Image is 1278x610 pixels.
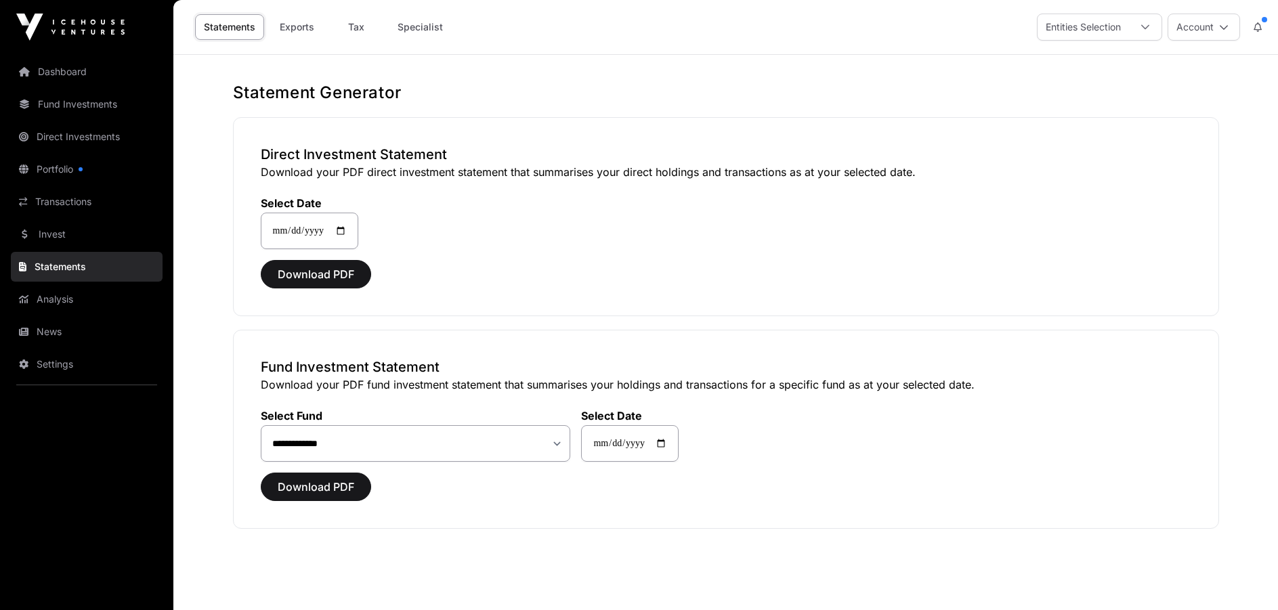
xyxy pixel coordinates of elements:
[261,164,1191,180] p: Download your PDF direct investment statement that summarises your direct holdings and transactio...
[11,349,163,379] a: Settings
[278,266,354,282] span: Download PDF
[261,196,358,210] label: Select Date
[11,284,163,314] a: Analysis
[278,479,354,495] span: Download PDF
[261,357,1191,376] h3: Fund Investment Statement
[11,122,163,152] a: Direct Investments
[195,14,264,40] a: Statements
[16,14,125,41] img: Icehouse Ventures Logo
[1038,14,1129,40] div: Entities Selection
[1210,545,1278,610] iframe: Chat Widget
[11,57,163,87] a: Dashboard
[581,409,679,422] label: Select Date
[270,14,324,40] a: Exports
[261,260,371,288] button: Download PDF
[11,252,163,282] a: Statements
[11,187,163,217] a: Transactions
[261,486,371,500] a: Download PDF
[329,14,383,40] a: Tax
[261,145,1191,164] h3: Direct Investment Statement
[1168,14,1240,41] button: Account
[11,317,163,347] a: News
[11,219,163,249] a: Invest
[11,154,163,184] a: Portfolio
[261,473,371,501] button: Download PDF
[261,376,1191,393] p: Download your PDF fund investment statement that summarises your holdings and transactions for a ...
[261,274,371,287] a: Download PDF
[389,14,452,40] a: Specialist
[261,409,571,422] label: Select Fund
[11,89,163,119] a: Fund Investments
[233,82,1219,104] h1: Statement Generator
